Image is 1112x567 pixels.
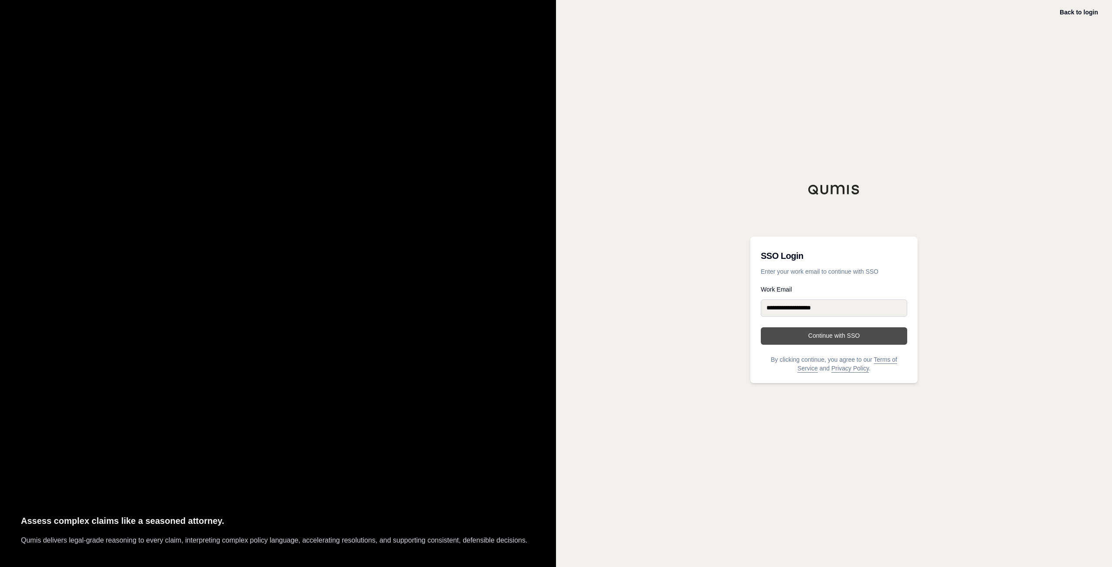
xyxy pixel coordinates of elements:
h3: SSO Login [761,247,907,265]
p: By clicking continue, you agree to our and . [761,355,907,373]
p: Qumis delivers legal-grade reasoning to every claim, interpreting complex policy language, accele... [21,535,535,546]
label: Work Email [761,286,907,292]
img: Qumis [808,184,860,195]
p: Assess complex claims like a seasoned attorney. [21,514,535,528]
button: Continue with SSO [761,327,907,345]
a: Back to login [1060,9,1098,16]
a: Terms of Service [797,356,897,372]
p: Enter your work email to continue with SSO [761,267,907,276]
a: Privacy Policy [831,365,869,372]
